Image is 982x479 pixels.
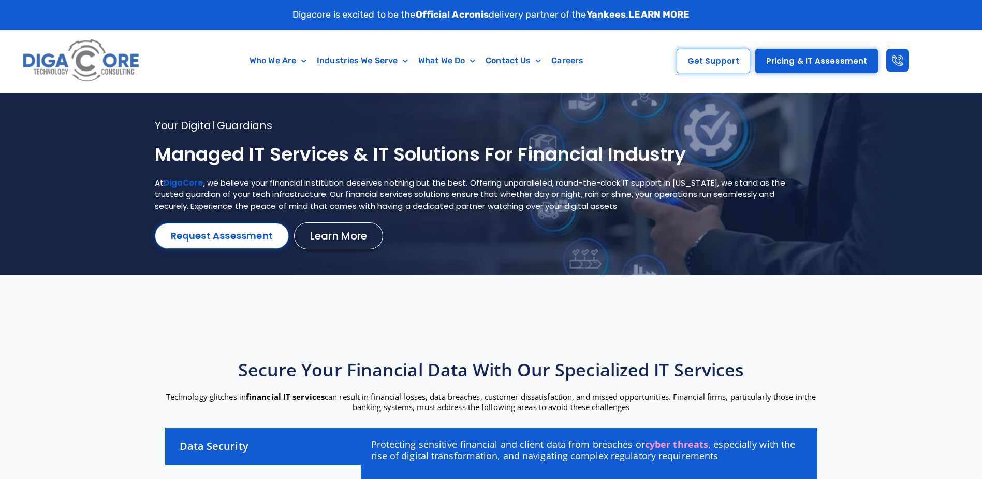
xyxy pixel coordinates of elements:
[155,119,802,132] p: Your digital guardians
[587,9,626,20] strong: Yankees
[371,439,807,461] p: Protecting sensitive financial and client data from breaches or , especially with the rise of dig...
[628,9,690,20] a: LEARN MORE
[294,222,383,249] a: Learn More
[164,177,203,188] a: DigaCore
[416,9,489,20] strong: Official Acronis
[244,49,312,73] a: Who We Are
[20,35,143,87] img: Digacore logo 1
[292,8,690,22] p: Digacore is excited to be the delivery partner of the .
[160,358,823,381] h2: Secure Your Financial Data with Our Specialized IT Services
[312,49,413,73] a: Industries We Serve
[246,391,325,402] strong: financial IT services
[155,143,802,167] h1: Managed IT Services & IT Solutions for Financial Industry
[546,49,589,73] a: Careers
[766,57,867,65] span: Pricing & IT Assessment
[193,49,640,73] nav: Menu
[160,391,823,412] p: Technology glitches in can result in financial losses, data breaches, customer dissatisfaction, a...
[155,177,802,213] p: At , we believe your financial institution deserves nothing but the best. Offering unparalleled, ...
[645,438,708,450] a: cyber threats
[165,428,361,465] div: Data Security
[480,49,546,73] a: Contact Us
[155,223,289,249] a: Request Assessment
[413,49,480,73] a: What We Do
[755,49,878,73] a: Pricing & IT Assessment
[310,231,367,241] span: Learn More
[687,57,739,65] span: Get Support
[677,49,750,73] a: Get Support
